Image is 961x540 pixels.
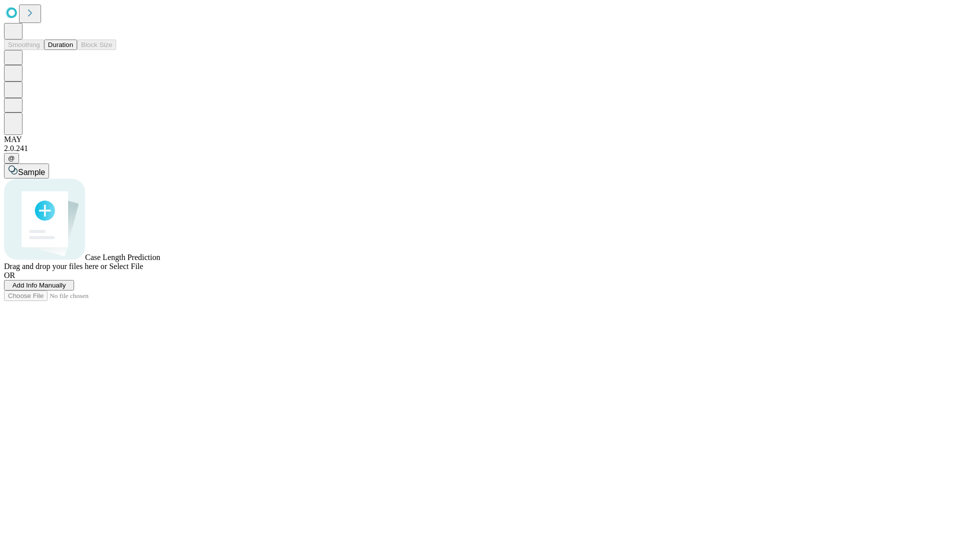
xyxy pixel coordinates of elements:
[4,153,19,163] button: @
[18,168,45,176] span: Sample
[4,39,44,50] button: Smoothing
[4,271,15,279] span: OR
[4,262,107,270] span: Drag and drop your files here or
[4,144,957,153] div: 2.0.241
[4,280,74,290] button: Add Info Manually
[4,163,49,178] button: Sample
[4,135,957,144] div: MAY
[77,39,116,50] button: Block Size
[44,39,77,50] button: Duration
[85,253,160,261] span: Case Length Prediction
[109,262,143,270] span: Select File
[8,154,15,162] span: @
[13,281,66,289] span: Add Info Manually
